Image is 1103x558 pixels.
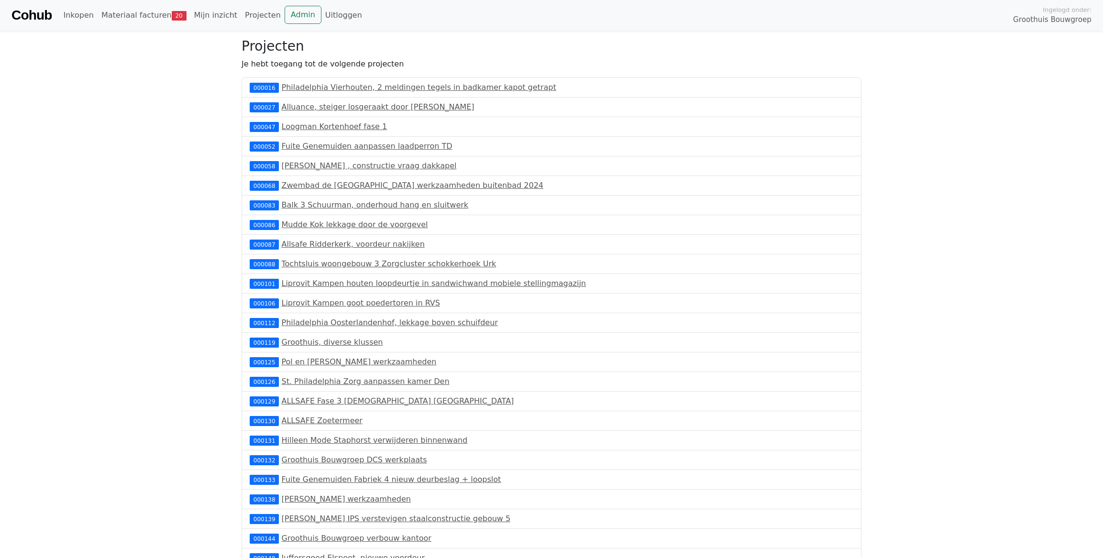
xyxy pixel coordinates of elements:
[59,6,97,25] a: Inkopen
[282,122,387,131] a: Loogman Kortenhoef fase 1
[282,181,544,190] a: Zwembad de [GEOGRAPHIC_DATA] werkzaamheden buitenbad 2024
[250,338,279,347] div: 000119
[250,240,279,249] div: 000087
[282,534,431,543] a: Groothuis Bouwgroep verbouw kantoor
[282,475,501,484] a: Fuite Genemuiden Fabriek 4 nieuw deurbeslag + loopslot
[250,161,279,171] div: 000058
[282,200,469,209] a: Balk 3 Schuurman, onderhoud hang en sluitwerk
[282,436,468,445] a: Hilleen Mode Staphorst verwijderen binnenwand
[250,298,279,308] div: 000106
[172,11,187,21] span: 20
[250,200,279,210] div: 000083
[321,6,366,25] a: Uitloggen
[190,6,242,25] a: Mijn inzicht
[250,416,279,426] div: 000130
[250,475,279,484] div: 000133
[11,4,52,27] a: Cohub
[282,338,383,347] a: Groothuis, diverse klussen
[250,102,279,112] div: 000027
[98,6,190,25] a: Materiaal facturen20
[242,38,861,55] h3: Projecten
[282,514,511,523] a: [PERSON_NAME] IPS verstevigen staalconstructie gebouw 5
[282,142,452,151] a: Fuite Genemuiden aanpassen laadperron TD
[282,357,437,366] a: Pol en [PERSON_NAME] werkzaamheden
[242,58,861,70] p: Je hebt toegang tot de volgende projecten
[250,259,279,269] div: 000088
[250,377,279,386] div: 000126
[250,279,279,288] div: 000101
[282,494,411,503] a: [PERSON_NAME] werkzaamheden
[250,534,279,543] div: 000144
[250,494,279,504] div: 000138
[282,220,428,229] a: Mudde Kok lekkage door de voorgevel
[1013,14,1092,25] span: Groothuis Bouwgroep
[250,181,279,190] div: 000068
[1043,5,1092,14] span: Ingelogd onder:
[250,142,279,151] div: 000052
[250,318,279,328] div: 000112
[282,416,363,425] a: ALLSAFE Zoetermeer
[250,122,279,131] div: 000047
[285,6,321,24] a: Admin
[282,83,556,92] a: Philadelphia Vierhouten, 2 meldingen tegels in badkamer kapot getrapt
[282,396,514,405] a: ALLSAFE Fase 3 [DEMOGRAPHIC_DATA] [GEOGRAPHIC_DATA]
[282,259,496,268] a: Tochtsluis woongebouw 3 Zorgcluster schokkerhoek Urk
[250,436,279,445] div: 000131
[282,377,450,386] a: St. Philadelphia Zorg aanpassen kamer Den
[250,396,279,406] div: 000129
[282,279,586,288] a: Liprovit Kampen houten loopdeurtje in sandwichwand mobiele stellingmagazijn
[282,161,457,170] a: [PERSON_NAME] , constructie vraag dakkapel
[250,220,279,230] div: 000086
[282,102,474,111] a: Alluance, steiger losgeraakt door [PERSON_NAME]
[282,298,440,307] a: Liprovit Kampen goot poedertoren in RVS
[282,455,427,464] a: Groothuis Bouwgroep DCS werkplaats
[250,455,279,465] div: 000132
[250,514,279,524] div: 000139
[282,318,498,327] a: Philadelphia Oosterlandenhof, lekkage boven schuifdeur
[282,240,425,249] a: Allsafe Ridderkerk, voordeur nakijken
[250,83,279,92] div: 000016
[241,6,285,25] a: Projecten
[250,357,279,367] div: 000125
